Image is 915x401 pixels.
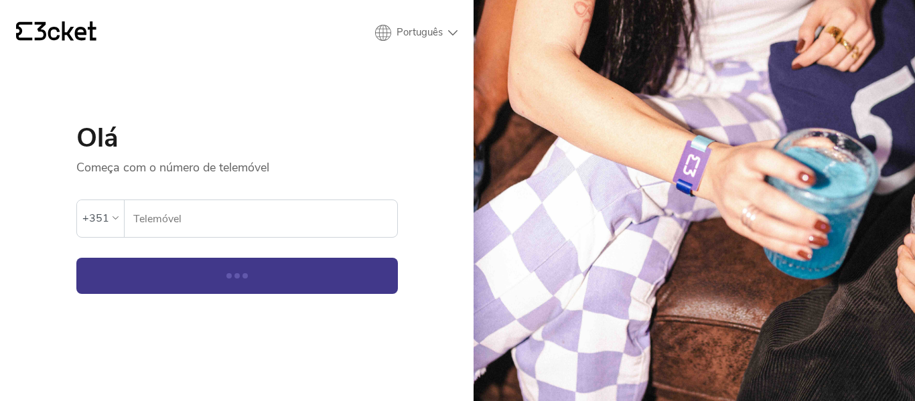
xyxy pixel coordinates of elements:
[76,151,398,175] p: Começa com o número de telemóvel
[82,208,109,228] div: +351
[125,200,397,238] label: Telemóvel
[16,21,96,44] a: {' '}
[76,125,398,151] h1: Olá
[133,200,397,237] input: Telemóvel
[16,22,32,41] g: {' '}
[76,258,398,294] button: Continuar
